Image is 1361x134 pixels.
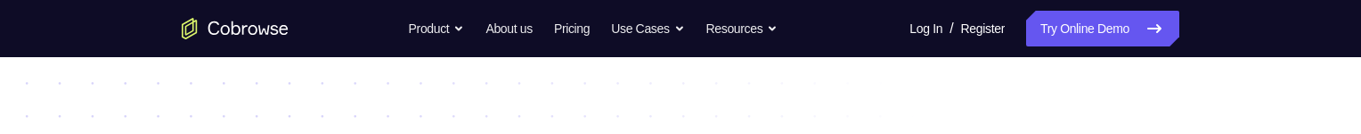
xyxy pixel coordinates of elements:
[485,11,532,46] a: About us
[554,11,590,46] a: Pricing
[949,18,953,39] span: /
[706,11,778,46] button: Resources
[409,11,465,46] button: Product
[961,11,1005,46] a: Register
[909,11,942,46] a: Log In
[611,11,684,46] button: Use Cases
[1026,11,1179,46] a: Try Online Demo
[182,18,289,39] a: Go to the home page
